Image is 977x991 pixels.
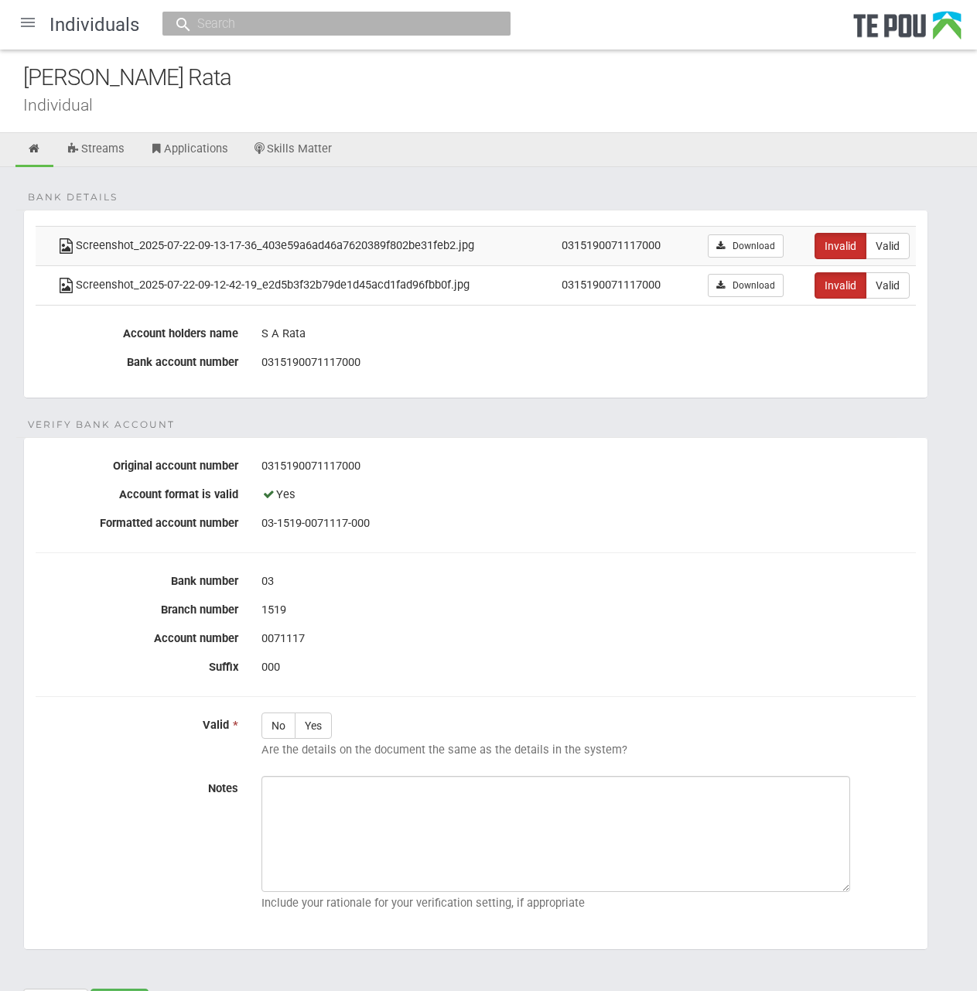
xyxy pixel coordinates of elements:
[261,626,916,652] div: 0071117
[23,61,977,94] div: [PERSON_NAME] Rata
[193,15,465,32] input: Search
[261,654,916,681] div: 000
[866,233,910,259] label: Valid
[261,743,916,757] p: Are the details on the document the same as the details in the system?
[28,418,175,432] span: Verify Bank Account
[555,265,686,305] td: 0315190071117000
[24,569,250,588] label: Bank number
[208,781,238,795] span: Notes
[261,569,916,595] div: 03
[24,511,250,530] label: Formatted account number
[24,654,250,674] label: Suffix
[24,350,250,369] label: Bank account number
[261,712,295,739] label: No
[23,97,977,113] div: Individual
[708,274,783,297] a: Download
[261,350,916,376] div: 0315190071117000
[50,226,555,265] td: Screenshot_2025-07-22-09-13-17-36_403e59a6ad46a7620389f802be31feb2.jpg
[708,234,783,258] a: Download
[261,511,916,537] div: 03-1519-0071117-000
[815,272,866,299] label: Invalid
[261,321,916,347] div: S A Rata
[555,226,686,265] td: 0315190071117000
[24,597,250,617] label: Branch number
[261,453,916,480] div: 0315190071117000
[50,265,555,305] td: Screenshot_2025-07-22-09-12-42-19_e2d5b3f32b79de1d45acd1fad96fbb0f.jpg
[261,597,916,624] div: 1519
[24,321,250,340] label: Account holders name
[28,190,118,204] span: Bank details
[241,133,344,167] a: Skills Matter
[24,626,250,645] label: Account number
[203,718,229,732] span: Valid
[24,453,250,473] label: Original account number
[261,482,916,508] div: Yes
[55,133,136,167] a: Streams
[24,482,250,501] label: Account format is valid
[815,233,866,259] label: Invalid
[866,272,910,299] label: Valid
[295,712,332,739] label: Yes
[261,896,916,910] p: Include your rationale for your verification setting, if appropriate
[138,133,240,167] a: Applications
